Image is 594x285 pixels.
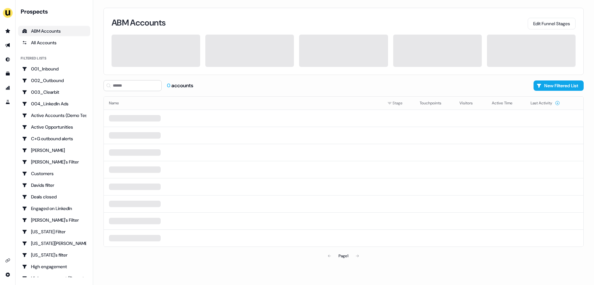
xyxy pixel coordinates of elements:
[22,205,86,212] div: Engaged on LinkedIn
[339,253,348,259] div: Page 1
[22,39,86,46] div: All Accounts
[528,18,576,29] button: Edit Funnel Stages
[18,110,90,121] a: Go to Active Accounts (Demo Test)
[22,147,86,153] div: [PERSON_NAME]
[18,99,90,109] a: Go to 004_LinkedIn Ads
[18,273,90,283] a: Go to High engagement (Demo testing)
[112,18,166,27] h3: ABM Accounts
[18,87,90,97] a: Go to 003_Clearbit
[492,97,520,109] button: Active Time
[22,194,86,200] div: Deals closed
[18,168,90,179] a: Go to Customers
[18,145,90,155] a: Go to Charlotte Stone
[22,112,86,119] div: Active Accounts (Demo Test)
[22,228,86,235] div: [US_STATE] Filter
[3,269,13,280] a: Go to integrations
[18,180,90,190] a: Go to Davids filter
[167,82,193,89] div: accounts
[3,40,13,50] a: Go to outbound experience
[18,157,90,167] a: Go to Charlotte's Filter
[18,215,90,225] a: Go to Geneviève's Filter
[22,124,86,130] div: Active Opportunities
[22,182,86,188] div: Davids filter
[18,26,90,36] a: ABM Accounts
[3,26,13,36] a: Go to prospects
[22,159,86,165] div: [PERSON_NAME]'s Filter
[3,69,13,79] a: Go to templates
[22,170,86,177] div: Customers
[18,37,90,48] a: All accounts
[22,77,86,84] div: 002_Outbound
[22,263,86,270] div: High engagement
[22,275,86,281] div: High engagement (Demo testing)
[3,83,13,93] a: Go to attribution
[18,250,90,260] a: Go to Georgia's filter
[3,255,13,266] a: Go to integrations
[3,97,13,107] a: Go to experiments
[18,133,90,144] a: Go to C+G outbound alerts
[22,66,86,72] div: 001_Inbound
[22,240,86,247] div: [US_STATE][PERSON_NAME]
[167,82,171,89] span: 0
[22,252,86,258] div: [US_STATE]'s filter
[18,122,90,132] a: Go to Active Opportunities
[387,100,409,106] div: Stage
[18,238,90,248] a: Go to Georgia Slack
[18,261,90,272] a: Go to High engagement
[22,100,86,107] div: 004_LinkedIn Ads
[3,54,13,65] a: Go to Inbound
[420,97,449,109] button: Touchpoints
[531,97,560,109] button: Last Activity
[459,97,481,109] button: Visitors
[18,227,90,237] a: Go to Georgia Filter
[18,203,90,214] a: Go to Engaged on LinkedIn
[22,28,86,34] div: ABM Accounts
[18,64,90,74] a: Go to 001_Inbound
[104,97,382,110] th: Name
[22,89,86,95] div: 003_Clearbit
[18,192,90,202] a: Go to Deals closed
[22,217,86,223] div: [PERSON_NAME]'s Filter
[21,56,46,61] div: Filtered lists
[21,8,90,16] div: Prospects
[534,80,584,91] button: New Filtered List
[18,75,90,86] a: Go to 002_Outbound
[22,135,86,142] div: C+G outbound alerts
